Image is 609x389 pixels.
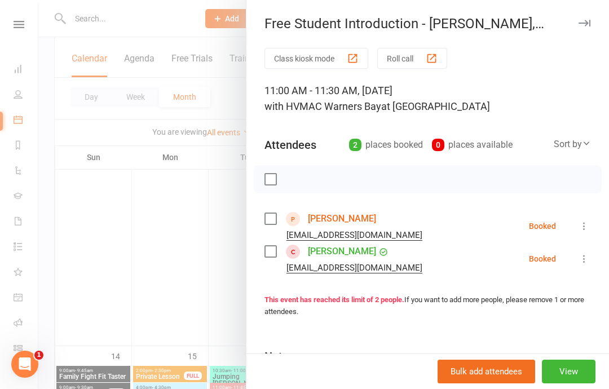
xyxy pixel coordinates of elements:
button: Bulk add attendees [438,360,535,383]
div: places available [432,137,513,153]
div: Booked [529,255,556,263]
div: Notes [264,348,294,364]
div: places booked [349,137,423,153]
a: [PERSON_NAME] [308,242,376,260]
iframe: Intercom live chat [11,351,38,378]
div: 2 [349,139,361,151]
div: Attendees [264,137,316,153]
span: at [GEOGRAPHIC_DATA] [381,100,490,112]
button: Class kiosk mode [264,48,368,69]
strong: This event has reached its limit of 2 people. [264,295,404,304]
div: If you want to add more people, please remove 1 or more attendees. [264,294,591,318]
button: Roll call [377,48,447,69]
div: 11:00 AM - 11:30 AM, [DATE] [264,83,591,114]
div: Free Student Introduction - [PERSON_NAME], [PERSON_NAME]... [246,16,609,32]
button: View [542,360,595,383]
div: 0 [432,139,444,151]
span: with HVMAC Warners Bay [264,100,381,112]
span: 1 [34,351,43,360]
a: [PERSON_NAME] [308,210,376,228]
div: Booked [529,222,556,230]
div: Sort by [554,137,591,152]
